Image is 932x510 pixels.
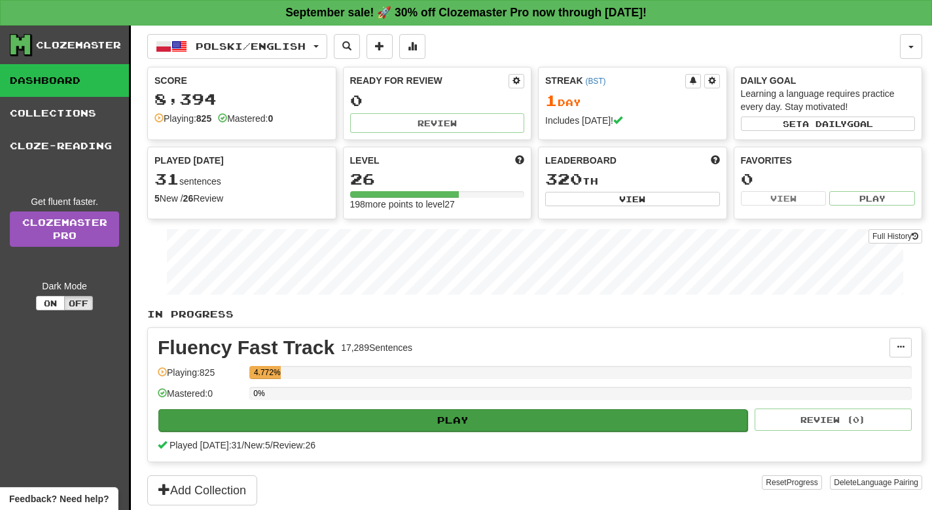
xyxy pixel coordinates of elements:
[787,478,818,487] span: Progress
[147,475,257,505] button: Add Collection
[711,154,720,167] span: This week in points, UTC
[350,92,525,109] div: 0
[829,191,915,206] button: Play
[741,171,916,187] div: 0
[10,211,119,247] a: ClozemasterPro
[154,154,224,167] span: Played [DATE]
[218,112,273,125] div: Mastered:
[515,154,524,167] span: Score more points to level up
[545,154,617,167] span: Leaderboard
[869,229,922,244] button: Full History
[154,74,329,87] div: Score
[285,6,647,19] strong: September sale! 🚀 30% off Clozemaster Pro now through [DATE]!
[334,34,360,59] button: Search sentences
[154,91,329,107] div: 8,394
[244,440,270,450] span: New: 5
[350,74,509,87] div: Ready for Review
[741,191,827,206] button: View
[154,170,179,188] span: 31
[158,387,243,409] div: Mastered: 0
[350,154,380,167] span: Level
[196,113,211,124] strong: 825
[183,193,194,204] strong: 26
[741,154,916,167] div: Favorites
[158,409,747,431] button: Play
[830,475,922,490] button: DeleteLanguage Pairing
[755,409,912,431] button: Review (0)
[350,113,525,133] button: Review
[741,87,916,113] div: Learning a language requires practice every day. Stay motivated!
[802,119,847,128] span: a daily
[857,478,918,487] span: Language Pairing
[545,74,685,87] div: Streak
[158,338,334,357] div: Fluency Fast Track
[350,171,525,187] div: 26
[154,112,211,125] div: Playing:
[10,195,119,208] div: Get fluent faster.
[154,171,329,188] div: sentences
[741,74,916,87] div: Daily Goal
[196,41,306,52] span: Polski / English
[253,366,281,379] div: 4.772%
[367,34,393,59] button: Add sentence to collection
[762,475,821,490] button: ResetProgress
[741,117,916,131] button: Seta dailygoal
[147,34,327,59] button: Polski/English
[268,113,273,124] strong: 0
[64,296,93,310] button: Off
[158,366,243,388] div: Playing: 825
[242,440,244,450] span: /
[36,296,65,310] button: On
[154,193,160,204] strong: 5
[545,192,720,206] button: View
[399,34,425,59] button: More stats
[545,171,720,188] div: th
[350,198,525,211] div: 198 more points to level 27
[36,39,121,52] div: Clozemaster
[585,77,605,86] a: (BST)
[270,440,273,450] span: /
[273,440,315,450] span: Review: 26
[9,492,109,505] span: Open feedback widget
[545,170,582,188] span: 320
[170,440,242,450] span: Played [DATE]: 31
[10,280,119,293] div: Dark Mode
[545,92,720,109] div: Day
[154,192,329,205] div: New / Review
[545,91,558,109] span: 1
[545,114,720,127] div: Includes [DATE]!
[147,308,922,321] p: In Progress
[341,341,412,354] div: 17,289 Sentences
